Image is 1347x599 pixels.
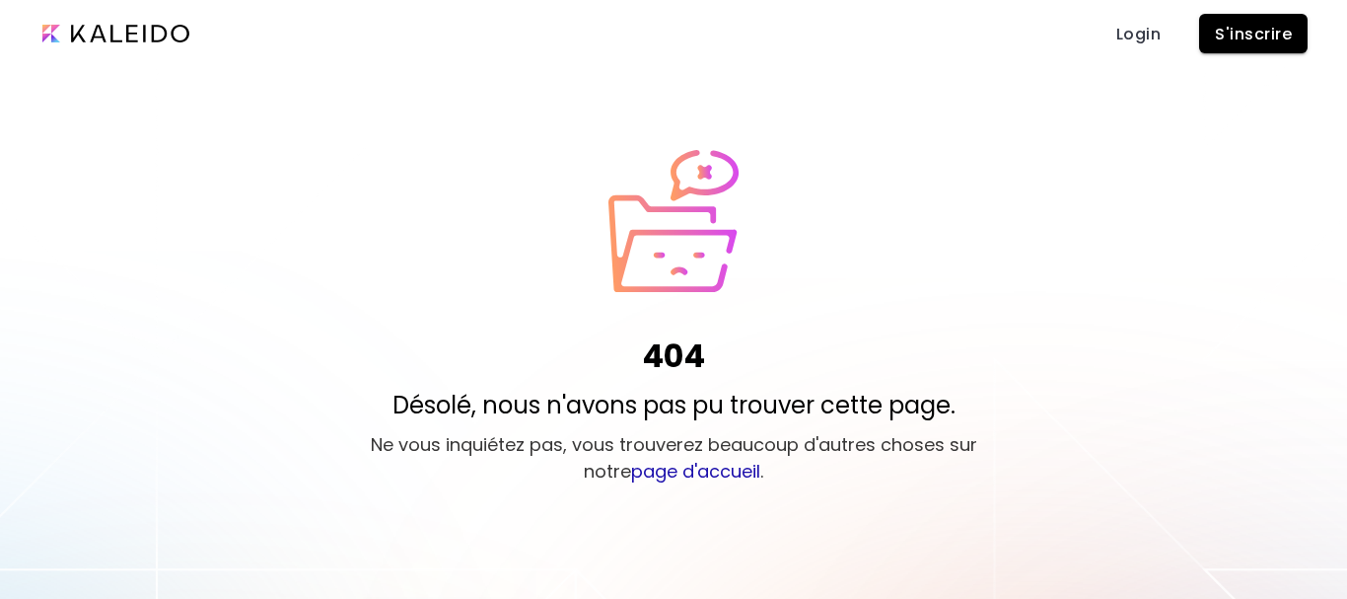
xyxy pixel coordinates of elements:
[642,333,705,380] h1: 404
[358,431,989,485] p: Ne vous inquiétez pas, vous trouverez beaucoup d'autres choses sur notre .
[1114,24,1162,44] span: Login
[1215,24,1292,44] span: S'inscrire
[631,459,760,484] a: page d'accueil
[1199,14,1308,53] button: S'inscrire
[392,388,956,423] p: Désolé, nous n'avons pas pu trouver cette page.
[1106,14,1170,53] a: Login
